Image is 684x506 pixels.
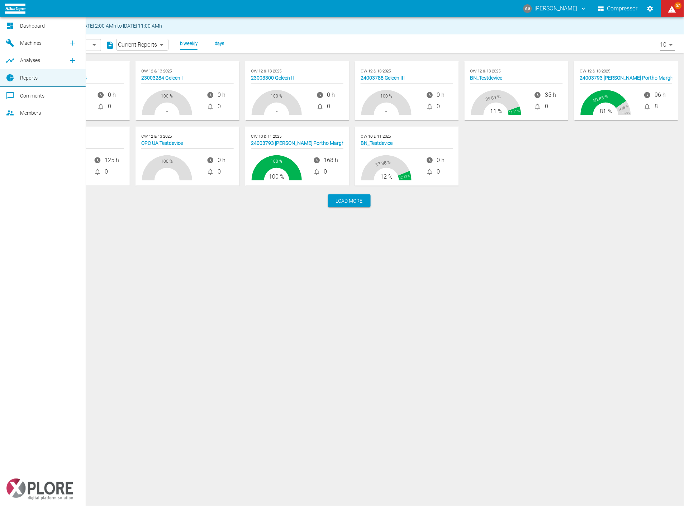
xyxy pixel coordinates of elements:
[426,89,445,101] li: Op Hours
[141,140,183,146] span: OPC UA Testdevice
[207,101,225,112] li: Alarms
[534,89,556,101] li: Op Hours
[251,134,281,139] small: CW 10 & 11 2025
[465,61,569,120] button: CW 12 & 13 2025BN_Testdevice88.89 %11.11 %11 %Op HoursAlarms
[20,40,42,46] span: Machines
[245,127,349,186] button: CW 10 & 11 202524003793 [PERSON_NAME] Portho Marghera MAC100 %100 %Op HoursAlarms
[218,156,225,165] span: 0 h
[218,91,225,99] span: 0 h
[644,2,657,15] button: Settings
[470,75,503,81] span: BN_Testdevice
[180,40,198,47] li: biweekly
[251,68,281,74] small: CW 12 & 13 2025
[470,68,501,74] small: CW 12 & 13 2025
[361,140,393,146] span: BN_Testdevice
[94,155,119,166] li: Op Hours
[534,101,556,112] li: Alarms
[20,110,41,116] span: Members
[6,479,73,500] img: Xplore Logo
[426,101,445,112] li: Alarms
[136,127,239,186] button: CW 12 & 13 2025OPC UA Testdevice100 %-Op HoursAlarms
[523,4,532,13] div: AS
[317,89,335,101] li: Op Hours
[574,61,678,120] button: CW 12 & 13 202524003793 [PERSON_NAME] Portho Marghera MAC80.85 %14.35 %4.81 %81 %Op HoursAlarms
[20,23,45,29] span: Dashboard
[116,39,168,51] div: Current Reports
[361,75,405,81] span: 24003788 Geleen III
[336,197,363,204] span: Load more
[66,53,80,68] a: new /analyses/list/0
[644,101,666,112] li: Alarms
[108,91,116,99] span: 0 h
[580,68,611,74] small: CW 12 & 13 2025
[20,93,44,99] span: Comments
[545,91,556,99] span: 35 h
[324,156,338,165] span: 168 h
[251,140,364,146] span: 24003793 [PERSON_NAME] Portho Marghera MAC
[136,61,239,120] button: CW 12 & 13 202523003284 Geleen I100 %-Op HoursAlarms
[324,167,338,176] span: 0
[361,68,391,74] small: CW 12 & 13 2025
[97,101,116,112] li: Alarms
[597,2,640,15] button: Compressor
[141,75,183,81] span: 23003284 Geleen I
[141,68,172,74] small: CW 12 & 13 2025
[108,102,116,111] span: 0
[5,4,25,13] img: logo
[207,89,225,101] li: Op Hours
[655,91,666,99] span: 96 h
[317,101,335,112] li: Alarms
[20,75,38,81] span: Reports
[20,57,40,63] span: Analyses
[66,36,80,50] a: new /machines
[327,102,335,111] span: 0
[207,155,225,166] li: Op Hours
[97,89,116,101] li: Op Hours
[245,61,349,120] button: CW 12 & 13 202523003300 Geleen II100 %-Op HoursAlarms
[313,166,338,178] li: Alarms
[437,91,445,99] span: 0 h
[437,167,445,176] span: 0
[105,167,119,176] span: 0
[38,19,162,32] div: Maintenance from [DATE] 2:00 AMh to [DATE] 11:00 AMh
[215,40,224,47] li: days
[655,102,666,111] span: 8
[437,156,445,165] span: 0 h
[426,166,445,178] li: Alarms
[522,2,588,15] button: andreas.schmitt@atlascopco.com
[426,155,445,166] li: Op Hours
[328,194,371,207] button: Load more
[105,156,119,165] span: 125 h
[9,469,33,476] span: powered by
[218,102,225,111] span: 0
[545,102,556,111] span: 0
[313,155,338,166] li: Op Hours
[675,2,682,9] span: 57
[355,61,459,120] button: CW 12 & 13 202524003788 Geleen III100 %-Op HoursAlarms
[218,167,225,176] span: 0
[355,127,459,186] button: CW 10 & 11 2025BN_Testdevice87.88 %12.12 %12 %Op HoursAlarms
[141,134,172,139] small: CW 12 & 13 2025
[437,102,445,111] span: 0
[94,166,119,178] li: Alarms
[207,166,225,178] li: Alarms
[644,89,666,101] li: Op Hours
[660,39,675,51] div: 10
[327,91,335,99] span: 0 h
[361,134,391,139] small: CW 10 & 11 2025
[251,75,294,81] span: 23003300 Geleen II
